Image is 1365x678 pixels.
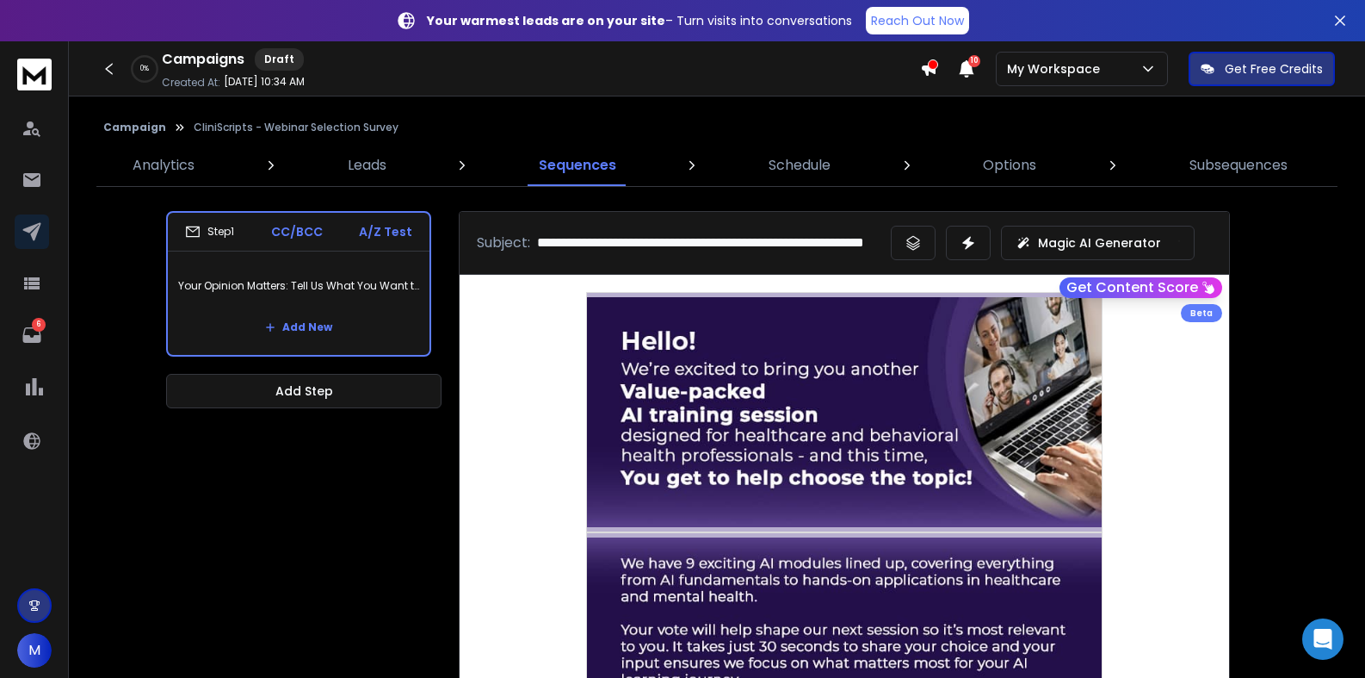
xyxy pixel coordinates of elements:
p: My Workspace [1007,60,1107,78]
button: M [17,633,52,668]
p: CliniScripts - Webinar Selection Survey [194,121,398,134]
p: [DATE] 10:34 AM [224,75,305,89]
a: Reach Out Now [866,7,969,34]
p: Sequences [539,155,616,176]
button: Campaign [103,121,166,134]
div: Draft [255,48,304,71]
a: Subsequences [1179,145,1298,186]
strong: Your warmest leads are on your site [427,12,665,29]
p: Options [983,155,1036,176]
a: Schedule [758,145,841,186]
button: Magic AI Generator [1001,226,1195,260]
button: Get Free Credits [1189,52,1335,86]
p: Reach Out Now [871,12,964,29]
a: Options [973,145,1047,186]
a: Leads [337,145,397,186]
button: Add Step [166,374,442,408]
a: Analytics [122,145,205,186]
h1: Campaigns [162,49,244,70]
p: Your Opinion Matters: Tell Us What You Want to Learn Next in AI [178,262,419,310]
div: Step 1 [185,224,234,239]
p: CC/BCC [271,223,323,240]
p: Subject: [477,233,530,253]
p: Get Free Credits [1225,60,1323,78]
span: 10 [968,55,980,67]
button: Add New [251,310,346,345]
button: Get Content Score [1059,277,1222,298]
p: – Turn visits into conversations [427,12,852,29]
img: logo [17,59,52,90]
li: Step1CC/BCCA/Z TestYour Opinion Matters: Tell Us What You Want to Learn Next in AIAdd New [166,211,431,357]
div: Open Intercom Messenger [1302,619,1343,660]
p: Analytics [133,155,195,176]
p: A/Z Test [359,223,412,240]
p: Schedule [769,155,831,176]
p: Created At: [162,76,220,90]
a: Sequences [528,145,627,186]
a: 6 [15,318,49,352]
p: 0 % [140,64,149,74]
div: Beta [1181,304,1222,322]
p: Subsequences [1189,155,1288,176]
p: Magic AI Generator [1038,234,1161,252]
p: 6 [32,318,46,332]
p: Leads [348,155,386,176]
